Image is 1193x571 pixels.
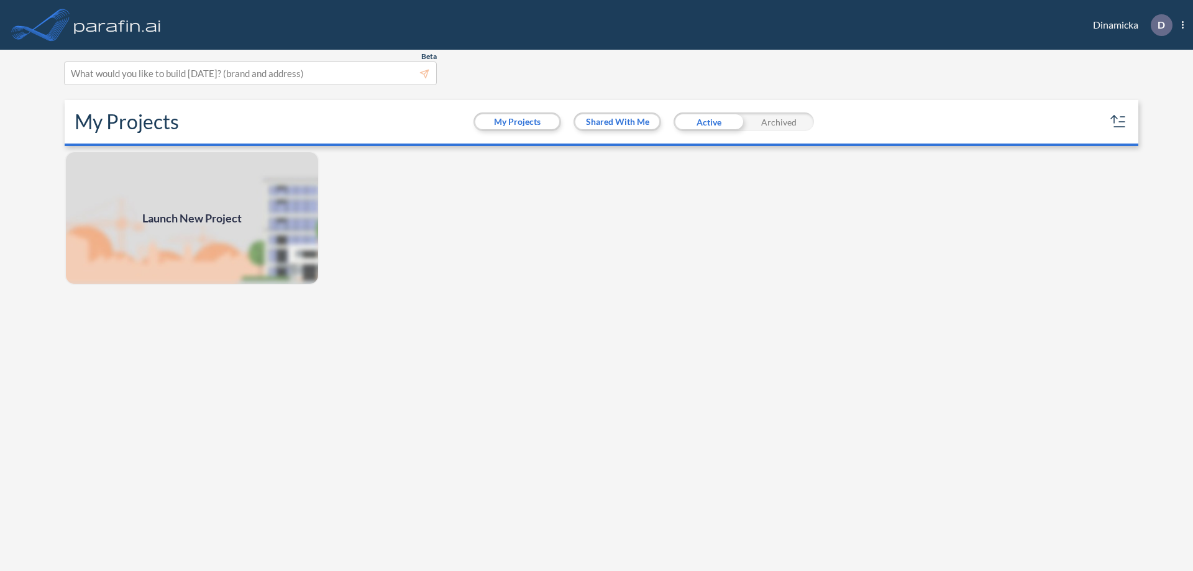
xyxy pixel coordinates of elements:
[674,112,744,131] div: Active
[75,110,179,134] h2: My Projects
[65,151,319,285] img: add
[1074,14,1184,36] div: Dinamicka
[575,114,659,129] button: Shared With Me
[744,112,814,131] div: Archived
[142,210,242,227] span: Launch New Project
[421,52,437,62] span: Beta
[475,114,559,129] button: My Projects
[65,151,319,285] a: Launch New Project
[1108,112,1128,132] button: sort
[71,12,163,37] img: logo
[1158,19,1165,30] p: D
